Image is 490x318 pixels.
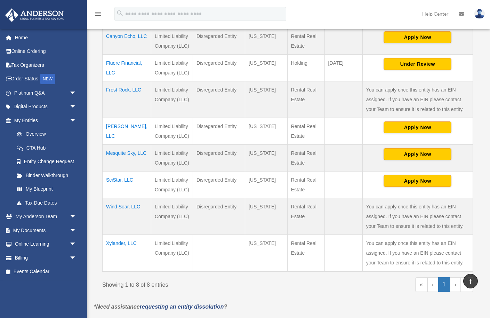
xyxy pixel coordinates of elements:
a: Events Calendar [5,265,87,279]
td: Limited Liability Company (LLC) [151,198,193,235]
td: Mesquite Sky, LLC [103,145,151,172]
a: Last [461,277,473,292]
a: Digital Productsarrow_drop_down [5,100,87,114]
td: SciStar, LLC [103,172,151,198]
td: Limited Liability Company (LLC) [151,235,193,272]
a: Home [5,31,87,45]
div: Showing 1 to 8 of 8 entries [102,277,282,290]
td: Limited Liability Company (LLC) [151,27,193,55]
a: My Documentsarrow_drop_down [5,223,87,237]
a: Order StatusNEW [5,72,87,86]
td: [US_STATE] [245,27,288,55]
td: Canyon Echo, LLC [103,27,151,55]
td: Disregarded Entity [193,172,245,198]
td: Rental Real Estate [287,118,324,145]
td: [US_STATE] [245,55,288,81]
td: Disregarded Entity [193,198,245,235]
td: Disregarded Entity [193,27,245,55]
td: [DATE] [324,55,362,81]
td: Rental Real Estate [287,235,324,272]
td: [US_STATE] [245,172,288,198]
span: arrow_drop_down [70,237,83,252]
button: Under Review [384,58,451,70]
a: vertical_align_top [463,274,478,288]
button: Apply Now [384,148,451,160]
td: Disregarded Entity [193,81,245,118]
td: [US_STATE] [245,118,288,145]
td: Disregarded Entity [193,145,245,172]
i: vertical_align_top [466,277,475,285]
td: Rental Real Estate [287,172,324,198]
a: Online Ordering [5,45,87,58]
td: Frost Rock, LLC [103,81,151,118]
td: Wind Soar, LLC [103,198,151,235]
td: Limited Liability Company (LLC) [151,118,193,145]
a: First [415,277,427,292]
td: Fluere Financial, LLC [103,55,151,81]
td: [US_STATE] [245,145,288,172]
a: My Anderson Teamarrow_drop_down [5,210,87,224]
a: Next [450,277,461,292]
img: Anderson Advisors Platinum Portal [3,8,66,22]
td: [PERSON_NAME], LLC [103,118,151,145]
td: Rental Real Estate [287,27,324,55]
a: CTA Hub [10,141,83,155]
td: Xylander, LLC [103,235,151,272]
i: search [116,9,124,17]
td: Disregarded Entity [193,55,245,81]
td: Disregarded Entity [193,118,245,145]
span: arrow_drop_down [70,223,83,238]
td: Limited Liability Company (LLC) [151,55,193,81]
button: Apply Now [384,121,451,133]
button: Apply Now [384,31,451,43]
td: You can apply once this entity has an EIN assigned. If you have an EIN please contact your Team t... [362,81,473,118]
a: My Entitiesarrow_drop_down [5,113,83,127]
td: Rental Real Estate [287,81,324,118]
td: Rental Real Estate [287,198,324,235]
a: Online Learningarrow_drop_down [5,237,87,251]
td: You can apply once this entity has an EIN assigned. If you have an EIN please contact your Team t... [362,198,473,235]
td: [US_STATE] [245,198,288,235]
em: *Need assistance ? [94,304,227,310]
a: 1 [438,277,450,292]
a: Previous [427,277,438,292]
td: [US_STATE] [245,81,288,118]
i: menu [94,10,102,18]
div: NEW [40,74,55,84]
span: arrow_drop_down [70,113,83,128]
td: Holding [287,55,324,81]
td: Limited Liability Company (LLC) [151,172,193,198]
td: Limited Liability Company (LLC) [151,81,193,118]
button: Apply Now [384,175,451,187]
a: Overview [10,127,80,141]
span: arrow_drop_down [70,86,83,100]
td: Limited Liability Company (LLC) [151,145,193,172]
a: Tax Organizers [5,58,87,72]
a: menu [94,12,102,18]
span: arrow_drop_down [70,100,83,114]
a: Tax Due Dates [10,196,83,210]
img: User Pic [474,9,485,19]
a: Binder Walkthrough [10,168,83,182]
a: Billingarrow_drop_down [5,251,87,265]
span: arrow_drop_down [70,251,83,265]
a: Platinum Q&Aarrow_drop_down [5,86,87,100]
a: My Blueprint [10,182,83,196]
a: requesting an entity dissolution [140,304,224,310]
span: arrow_drop_down [70,210,83,224]
td: [US_STATE] [245,235,288,272]
td: You can apply once this entity has an EIN assigned. If you have an EIN please contact your Team t... [362,235,473,272]
td: Rental Real Estate [287,145,324,172]
a: Entity Change Request [10,155,83,169]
